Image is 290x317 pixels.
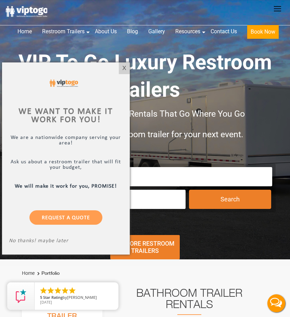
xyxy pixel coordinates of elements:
[9,108,123,124] div: We want to make it work for you!
[40,295,42,300] span: 5
[61,286,69,295] li: 
[263,290,290,317] button: Live Chat
[15,184,117,189] b: We will make it work for you, PROMISE!
[9,159,123,172] p: Ask us about a restroom trailer that will fit your budget,
[47,286,55,295] li: 
[9,134,123,148] p: We are a nationwide company serving your area!
[68,286,76,295] li: 
[40,300,52,305] span: [DATE]
[43,295,63,300] span: Star Rating
[9,238,123,246] p: No thanks! maybe later
[39,286,48,295] li: 
[119,62,130,74] div: X
[54,286,62,295] li: 
[29,210,102,225] a: Request a Quote
[14,289,28,303] img: Review Rating
[40,295,113,300] span: by
[50,80,78,87] img: viptogo logo
[67,295,97,300] span: [PERSON_NAME]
